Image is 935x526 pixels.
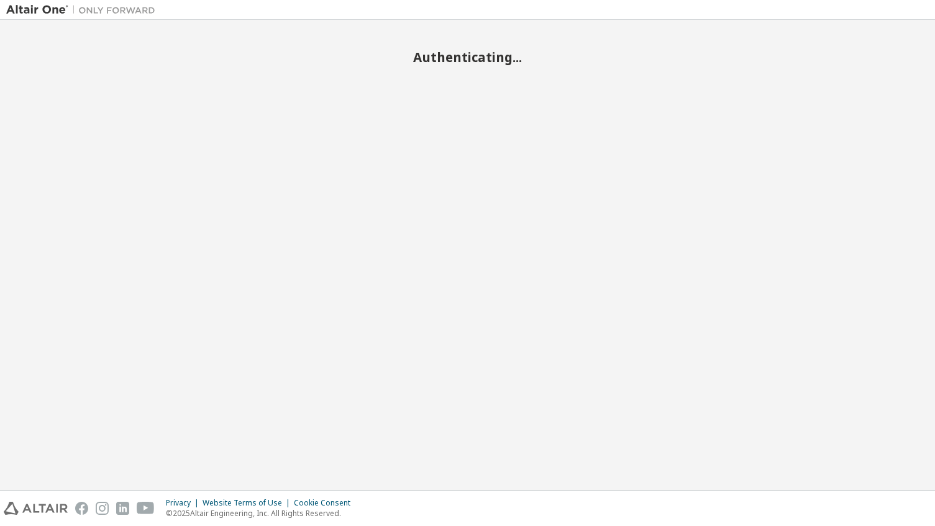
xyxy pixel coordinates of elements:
div: Website Terms of Use [203,498,294,508]
img: instagram.svg [96,502,109,515]
h2: Authenticating... [6,49,929,65]
p: © 2025 Altair Engineering, Inc. All Rights Reserved. [166,508,358,519]
img: Altair One [6,4,162,16]
div: Privacy [166,498,203,508]
img: facebook.svg [75,502,88,515]
img: linkedin.svg [116,502,129,515]
div: Cookie Consent [294,498,358,508]
img: altair_logo.svg [4,502,68,515]
img: youtube.svg [137,502,155,515]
